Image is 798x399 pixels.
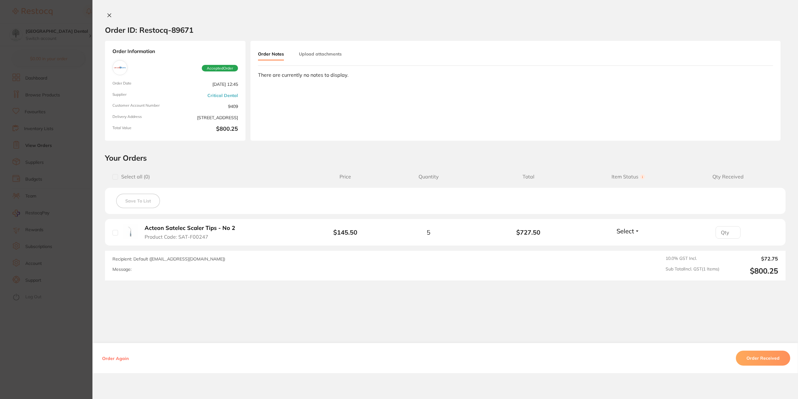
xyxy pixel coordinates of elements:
span: Sub Total Incl. GST ( 1 Items) [666,266,719,275]
span: Total Value [112,126,173,133]
span: Item Status [578,174,678,180]
span: Supplier [112,92,173,99]
span: Price [312,174,379,180]
button: Order Received [736,351,790,366]
h2: Order ID: Restocq- 89671 [105,25,193,35]
input: Qty [716,226,741,239]
button: Order Again [100,356,131,361]
span: Accepted Order [202,65,238,72]
span: 10.0 % GST Incl. [666,256,719,261]
span: Select [617,227,634,235]
span: Customer Account Number [112,103,173,109]
b: $800.25 [178,126,238,133]
span: Total [478,174,578,180]
b: Acteon Satelec Scaler Tips - No 2 [145,225,235,231]
span: [STREET_ADDRESS] [178,114,238,121]
h2: Your Orders [105,153,786,163]
output: $72.75 [724,256,778,261]
span: Delivery Address [112,114,173,121]
output: $800.25 [724,266,778,275]
strong: Order Information [112,48,238,55]
div: There are currently no notes to display. [258,72,773,78]
label: Message: [112,267,131,272]
b: $145.50 [333,228,357,236]
span: 5 [427,229,430,236]
img: Acteon Satelec Scaler Tips - No 2 [123,224,138,239]
a: Critical Dental [207,93,238,98]
span: Order Date [112,81,173,87]
span: Product Code: SAT-F00247 [145,234,208,240]
span: Qty Received [678,174,778,180]
button: Select [615,227,642,235]
button: Order Notes [258,48,284,61]
button: Save To List [116,194,160,208]
button: Upload attachments [299,48,342,60]
b: $727.50 [478,229,578,236]
span: 9409 [178,103,238,109]
span: Recipient: Default ( [EMAIL_ADDRESS][DOMAIN_NAME] ) [112,256,225,262]
button: Acteon Satelec Scaler Tips - No 2 Product Code: SAT-F00247 [143,225,242,240]
span: [DATE] 12:45 [178,81,238,87]
span: Quantity [379,174,478,180]
img: Critical Dental [114,62,126,74]
span: Select all ( 0 ) [118,174,150,180]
